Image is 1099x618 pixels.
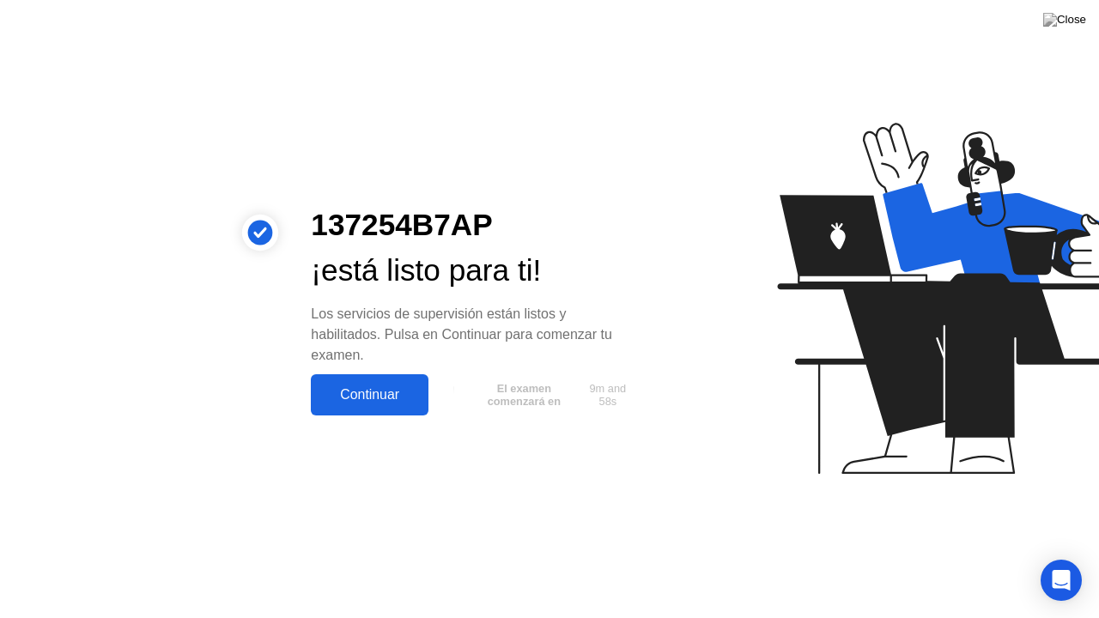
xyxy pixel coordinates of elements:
[316,387,423,403] div: Continuar
[437,379,639,411] button: El examen comenzará en9m and 58s
[311,374,428,415] button: Continuar
[311,304,639,366] div: Los servicios de supervisión están listos y habilitados. Pulsa en Continuar para comenzar tu examen.
[311,248,639,294] div: ¡está listo para ti!
[311,203,639,248] div: 137254B7AP
[1041,560,1082,601] div: Open Intercom Messenger
[583,382,633,408] span: 9m and 58s
[1043,13,1086,27] img: Close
